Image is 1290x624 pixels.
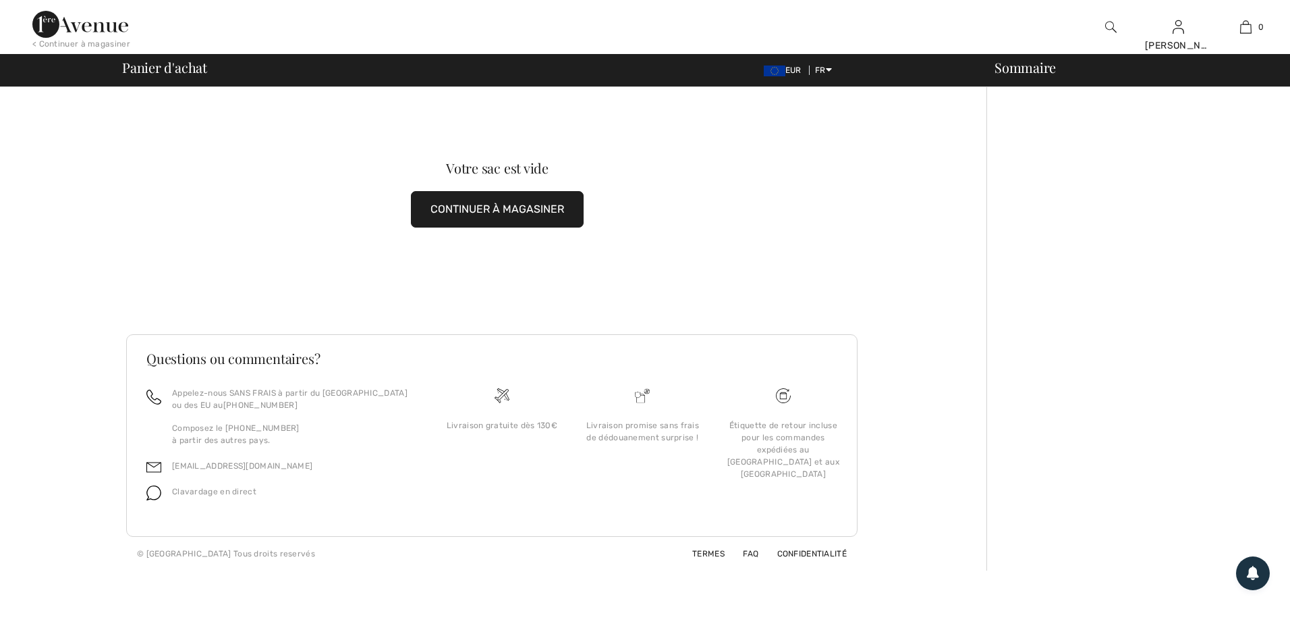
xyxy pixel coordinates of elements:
[1105,19,1117,35] img: recherche
[172,422,416,446] p: Composez le [PHONE_NUMBER] à partir des autres pays.
[223,400,298,410] a: [PHONE_NUMBER]
[122,61,207,74] span: Panier d'achat
[172,461,312,471] a: [EMAIL_ADDRESS][DOMAIN_NAME]
[1240,19,1252,35] img: Mon panier
[635,388,650,403] img: Livraison promise sans frais de dédouanement surprise&nbsp;!
[146,486,161,500] img: chat
[978,61,1282,74] div: Sommaire
[172,487,256,496] span: Clavardage en direct
[495,388,509,403] img: Livraison gratuite dès 130&#8364;
[1173,19,1184,35] img: Mes infos
[1173,20,1184,33] a: Se connecter
[32,11,128,38] img: 1ère Avenue
[443,419,561,432] div: Livraison gratuite dès 130€
[146,352,837,365] h3: Questions ou commentaires?
[815,66,832,75] span: FR
[146,460,161,475] img: email
[724,419,843,480] div: Étiquette de retour incluse pour les commandes expédiées au [GEOGRAPHIC_DATA] et aux [GEOGRAPHIC_...
[1145,38,1211,53] div: [PERSON_NAME]
[727,549,758,558] a: FAQ
[764,66,785,76] img: Euro
[764,66,807,75] span: EUR
[146,390,161,405] img: call
[776,388,791,403] img: Livraison gratuite dès 130&#8364;
[1212,19,1279,35] a: 0
[583,419,702,444] div: Livraison promise sans frais de dédouanement surprise !
[411,191,584,228] button: CONTINUER À MAGASINER
[163,161,831,175] div: Votre sac est vide
[172,387,416,411] p: Appelez-nous SANS FRAIS à partir du [GEOGRAPHIC_DATA] ou des EU au
[676,549,725,558] a: Termes
[761,549,847,558] a: Confidentialité
[137,548,315,560] div: © [GEOGRAPHIC_DATA] Tous droits reservés
[1258,21,1264,33] span: 0
[32,38,130,50] div: < Continuer à magasiner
